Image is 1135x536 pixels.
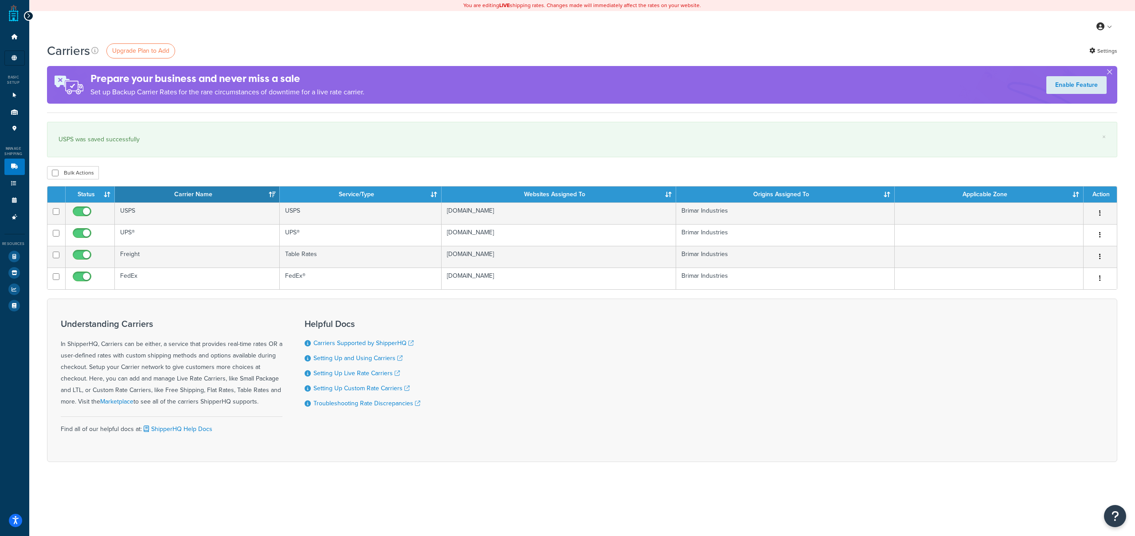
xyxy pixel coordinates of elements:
td: Table Rates [280,246,442,268]
a: Setting Up and Using Carriers [313,353,403,363]
li: Carriers [4,159,25,175]
a: Carriers Supported by ShipperHQ [313,338,414,348]
li: Time Slots [4,192,25,209]
li: Shipping Rules [4,175,25,192]
td: USPS [115,202,280,224]
th: Origins Assigned To: activate to sort column ascending [676,186,895,202]
a: Setting Up Live Rate Carriers [313,369,400,378]
div: USPS was saved successfully [59,133,1106,146]
li: Help Docs [4,298,25,314]
a: Marketplace [100,397,133,406]
div: In ShipperHQ, Carriers can be either, a service that provides real-time rates OR a user-defined r... [61,319,282,408]
td: FedEx® [280,268,442,289]
h3: Helpful Docs [305,319,420,329]
a: ShipperHQ Home [9,4,19,22]
th: Websites Assigned To: activate to sort column ascending [442,186,676,202]
h3: Understanding Carriers [61,319,282,329]
a: × [1102,133,1106,140]
li: Analytics [4,281,25,297]
div: Find all of our helpful docs at: [61,416,282,435]
th: Carrier Name: activate to sort column ascending [115,186,280,202]
a: Troubleshooting Rate Discrepancies [313,399,420,408]
a: Settings [1089,45,1117,57]
a: Upgrade Plan to Add [106,43,175,58]
a: Enable Feature [1046,76,1107,94]
td: Brimar Industries [676,268,895,289]
td: Brimar Industries [676,224,895,246]
img: ad-rules-rateshop-fe6ec290ccb7230408bd80ed9643f0289d75e0ffd9eb532fc0e269fcd187b520.png [47,66,90,104]
td: Brimar Industries [676,246,895,268]
button: Bulk Actions [47,166,99,179]
li: Pickup Locations [4,120,25,137]
button: Open Resource Center [1104,505,1126,527]
th: Action [1084,186,1117,202]
span: Upgrade Plan to Add [112,46,169,55]
h1: Carriers [47,42,90,59]
td: UPS® [280,224,442,246]
td: Freight [115,246,280,268]
td: [DOMAIN_NAME] [442,224,676,246]
td: Brimar Industries [676,202,895,224]
h4: Prepare your business and never miss a sale [90,71,364,86]
li: Websites [4,87,25,104]
li: Origins [4,104,25,120]
td: [DOMAIN_NAME] [442,202,676,224]
li: Advanced Features [4,209,25,225]
li: Dashboard [4,29,25,45]
a: ShipperHQ Help Docs [142,424,212,434]
th: Service/Type: activate to sort column ascending [280,186,442,202]
p: Set up Backup Carrier Rates for the rare circumstances of downtime for a live rate carrier. [90,86,364,98]
td: [DOMAIN_NAME] [442,268,676,289]
th: Status: activate to sort column ascending [66,186,114,202]
li: Test Your Rates [4,249,25,264]
td: [DOMAIN_NAME] [442,246,676,268]
a: Setting Up Custom Rate Carriers [313,384,410,393]
td: USPS [280,202,442,224]
td: FedEx [115,268,280,289]
td: UPS® [115,224,280,246]
li: Marketplace [4,265,25,281]
th: Applicable Zone: activate to sort column ascending [895,186,1084,202]
b: LIVE [499,1,510,9]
